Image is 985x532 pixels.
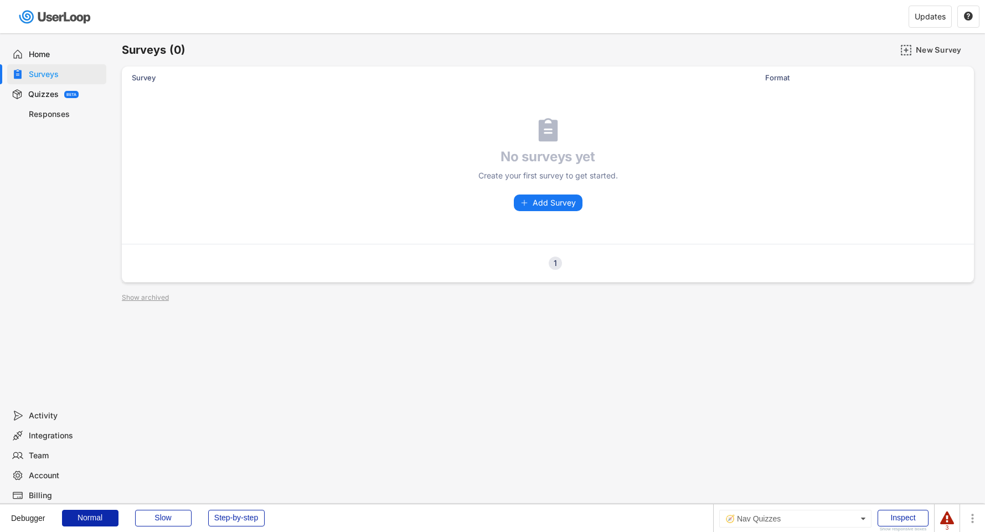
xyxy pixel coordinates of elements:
[28,89,59,100] div: Quizzes
[29,470,102,481] div: Account
[29,49,102,60] div: Home
[29,109,102,120] div: Responses
[122,43,185,58] h6: Surveys (0)
[29,490,102,501] div: Billing
[29,431,102,441] div: Integrations
[132,73,759,83] div: Survey
[900,44,912,56] img: AddMajor.svg
[916,45,971,55] div: New Survey
[878,527,929,531] div: Show responsive boxes
[719,510,871,528] div: 🧭 Nav Quizzes
[17,6,95,28] img: userloop-logo-01.svg
[940,525,954,531] div: 3
[514,195,582,211] button: Add Survey
[448,170,648,181] div: Create your first survey to get started.
[135,510,192,526] div: Slow
[11,504,45,522] div: Debugger
[29,411,102,421] div: Activity
[765,73,876,83] div: Format
[122,294,169,301] div: Show archived
[533,199,576,207] span: Add Survey
[878,510,929,526] div: Inspect
[549,259,562,267] div: 1
[963,12,973,22] button: 
[964,11,973,21] text: 
[448,149,648,165] h4: No surveys yet
[29,451,102,461] div: Team
[208,510,265,526] div: Step-by-step
[29,69,102,80] div: Surveys
[915,13,946,21] div: Updates
[62,510,118,526] div: Normal
[66,93,76,96] div: BETA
